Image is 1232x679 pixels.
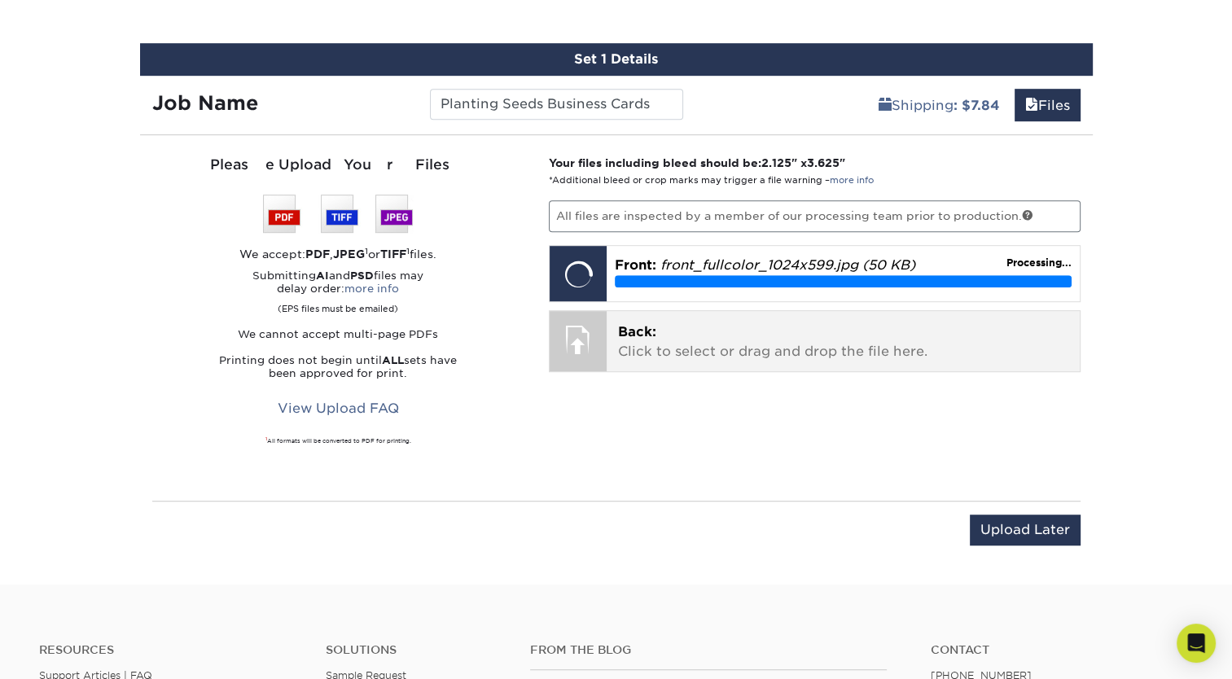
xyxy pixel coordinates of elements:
[615,257,656,273] span: Front:
[761,156,791,169] span: 2.125
[39,643,301,657] h4: Resources
[549,156,845,169] strong: Your files including bleed should be: " x "
[380,248,406,261] strong: TIFF
[807,156,840,169] span: 3.625
[879,98,892,113] span: shipping
[152,269,525,315] p: Submitting and files may delay order:
[549,175,874,186] small: *Additional bleed or crop marks may trigger a file warning –
[1177,624,1216,663] div: Open Intercom Messenger
[549,200,1081,231] p: All files are inspected by a member of our processing team prior to production.
[265,436,267,441] sup: 1
[152,91,258,115] strong: Job Name
[382,354,404,366] strong: ALL
[263,195,413,233] img: We accept: PSD, TIFF, or JPEG (JPG)
[152,155,525,176] div: Please Upload Your Files
[316,269,329,282] strong: AI
[152,328,525,341] p: We cannot accept multi-page PDFs
[430,89,683,120] input: Enter a job name
[660,257,915,273] em: front_fullcolor_1024x599.jpg (50 KB)
[618,322,1068,361] p: Click to select or drag and drop the file here.
[152,246,525,262] div: We accept: , or files.
[931,643,1193,657] a: Contact
[970,515,1081,545] input: Upload Later
[618,324,656,339] span: Back:
[305,248,330,261] strong: PDF
[152,437,525,445] div: All formats will be converted to PDF for printing.
[406,246,410,256] sup: 1
[140,43,1093,76] div: Set 1 Details
[344,283,399,295] a: more info
[333,248,365,261] strong: JPEG
[1025,98,1038,113] span: files
[954,98,1000,113] b: : $7.84
[830,175,874,186] a: more info
[267,393,410,424] a: View Upload FAQ
[152,354,525,380] p: Printing does not begin until sets have been approved for print.
[530,643,887,657] h4: From the Blog
[278,296,398,315] small: (EPS files must be emailed)
[365,246,368,256] sup: 1
[868,89,1011,121] a: Shipping: $7.84
[1015,89,1081,121] a: Files
[350,269,374,282] strong: PSD
[326,643,506,657] h4: Solutions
